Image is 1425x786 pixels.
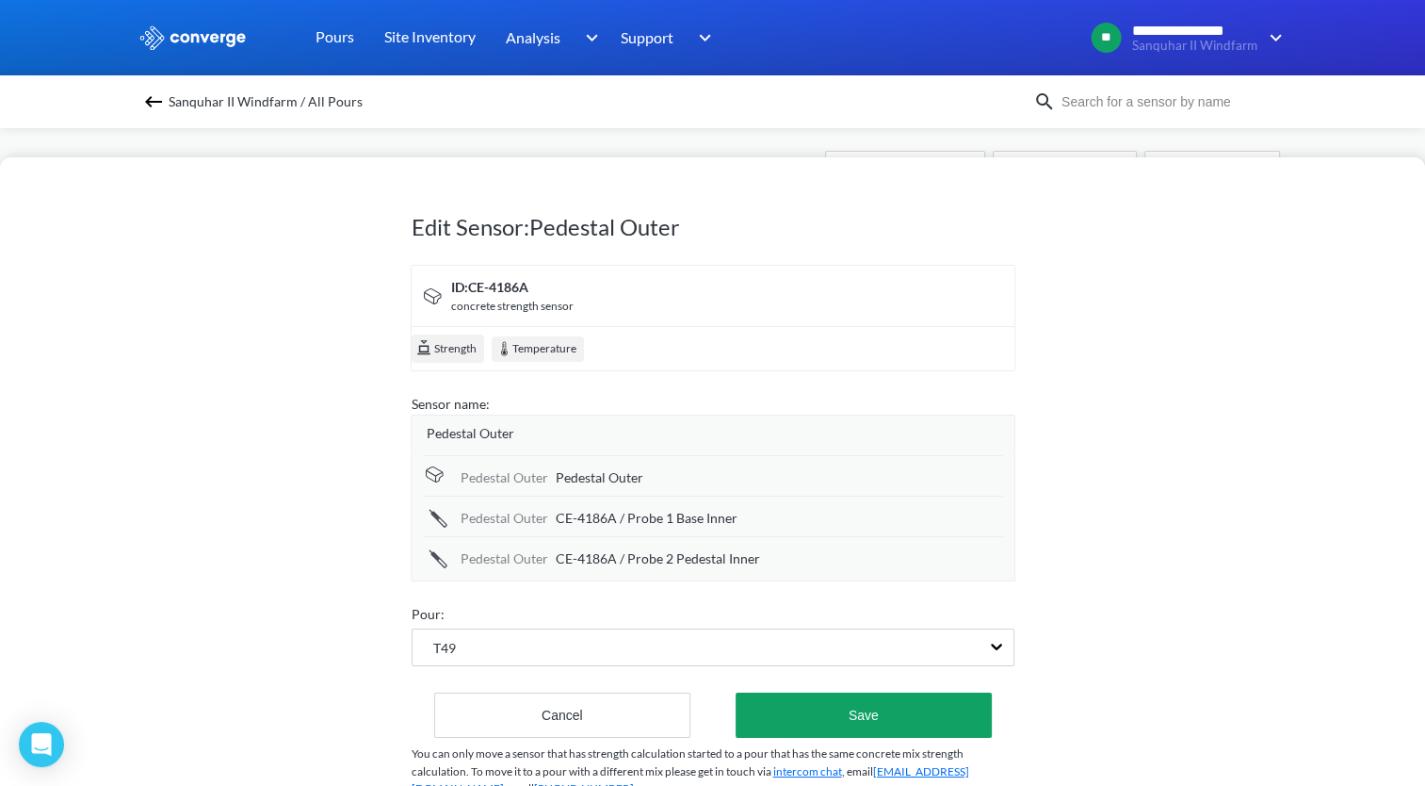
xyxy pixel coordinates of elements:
div: Pedestal Outer [461,508,548,529]
span: Pedestal Outer [427,423,514,444]
img: cube.svg [415,338,432,355]
img: icon-tail.svg [423,544,453,574]
img: downArrow.svg [1257,26,1287,49]
div: concrete strength sensor [451,298,574,316]
span: Strength [432,340,477,359]
img: signal-icon.svg [423,463,445,485]
img: icon-tail.svg [423,503,453,533]
img: downArrow.svg [573,26,603,49]
div: Pedestal Outer [461,549,548,569]
img: downArrow.svg [687,26,717,49]
div: Open Intercom Messenger [19,722,64,767]
div: Sensor name: [412,394,1014,415]
button: Save [736,693,991,738]
span: Analysis [506,25,560,49]
img: temperature.svg [495,340,512,357]
span: CE-4186A / Probe 2 Pedestal Inner [556,549,760,569]
span: Sanquhar II Windfarm [1132,39,1257,53]
div: Pour: [412,604,1014,625]
div: Temperature [492,336,584,362]
span: Support [621,25,673,49]
img: logo_ewhite.svg [138,25,248,50]
img: signal-icon.svg [421,285,444,307]
h1: Edit Sensor: Pedestal Outer [412,212,1014,242]
button: Cancel [434,693,691,738]
span: Pedestal Outer [556,467,643,488]
div: ID: CE-4186A [451,277,574,298]
span: T49 [413,638,456,659]
input: Search for a sensor by name [1056,91,1284,112]
img: icon-search.svg [1033,90,1056,113]
span: Sanquhar II Windfarm / All Pours [169,89,363,115]
a: intercom chat [773,764,842,778]
img: backspace.svg [142,90,165,113]
span: CE-4186A / Probe 1 Base Inner [556,508,737,529]
div: Pedestal Outer [461,467,548,488]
